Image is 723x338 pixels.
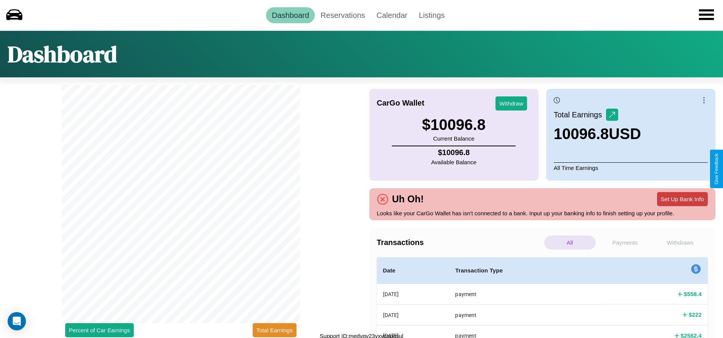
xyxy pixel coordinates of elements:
[65,323,134,337] button: Percent of Car Earnings
[554,162,708,173] p: All Time Earnings
[315,7,371,23] a: Reservations
[449,284,603,305] th: payment
[377,99,425,107] h4: CarGo Wallet
[449,304,603,325] th: payment
[654,235,706,250] p: Withdraws
[266,7,315,23] a: Dashboard
[714,154,719,184] div: Give Feedback
[8,312,26,330] div: Open Intercom Messenger
[377,238,542,247] h4: Transactions
[371,7,413,23] a: Calendar
[377,304,449,325] th: [DATE]
[684,290,702,298] h4: $ 558.4
[8,38,117,70] h1: Dashboard
[544,235,596,250] p: All
[495,96,527,111] button: Withdraw
[253,323,297,337] button: Total Earnings
[383,266,443,275] h4: Date
[554,108,606,122] p: Total Earnings
[455,266,596,275] h4: Transaction Type
[422,116,486,133] h3: $ 10096.8
[377,208,708,218] p: Looks like your CarGo Wallet has isn't connected to a bank. Input up your banking info to finish ...
[689,311,702,319] h4: $ 222
[600,235,651,250] p: Payments
[377,284,449,305] th: [DATE]
[554,125,641,143] h3: 10096.8 USD
[431,148,476,157] h4: $ 10096.8
[431,157,476,167] p: Available Balance
[657,192,708,206] button: Set Up Bank Info
[422,133,486,144] p: Current Balance
[388,194,428,205] h4: Uh Oh!
[413,7,450,23] a: Listings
